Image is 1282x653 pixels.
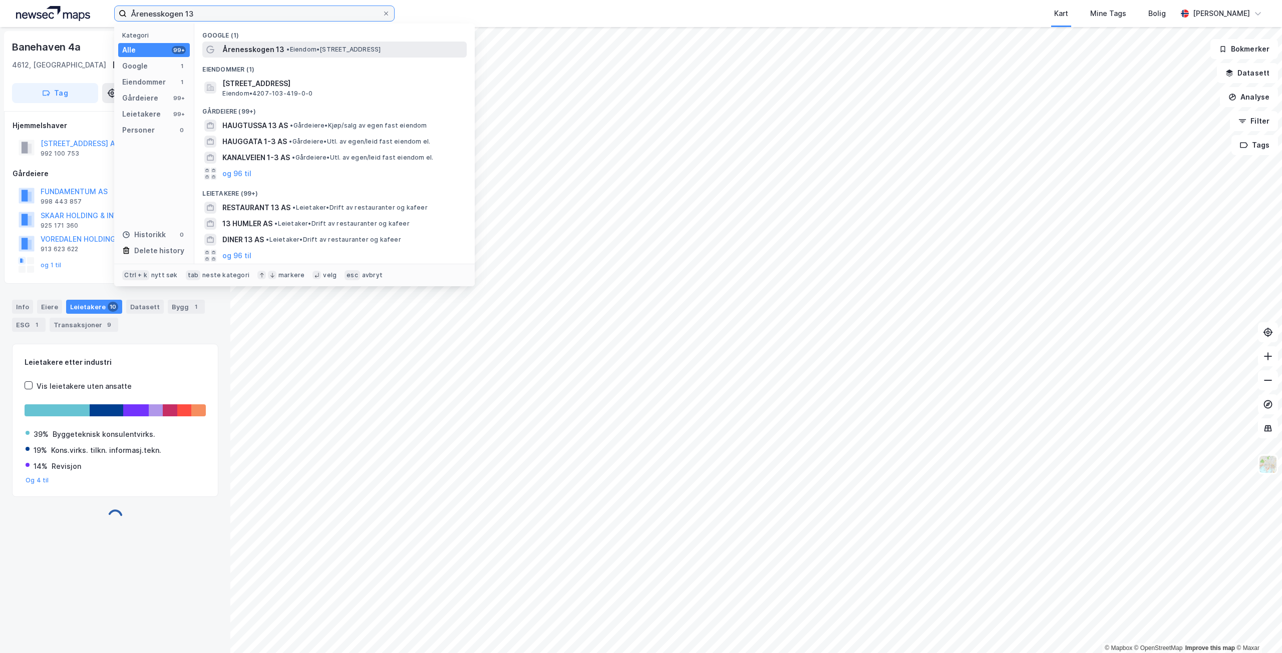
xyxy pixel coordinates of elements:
[1231,135,1278,155] button: Tags
[34,460,48,472] div: 14%
[194,58,475,76] div: Eiendommer (1)
[222,234,264,246] span: DINER 13 AS
[151,271,178,279] div: nytt søk
[50,318,118,332] div: Transaksjoner
[122,270,149,280] div: Ctrl + k
[278,271,304,279] div: markere
[266,236,269,243] span: •
[194,100,475,118] div: Gårdeiere (99+)
[1232,605,1282,653] div: Kontrollprogram for chat
[1090,8,1126,20] div: Mine Tags
[289,138,430,146] span: Gårdeiere • Utl. av egen/leid fast eiendom el.
[168,300,205,314] div: Bygg
[286,46,381,54] span: Eiendom • [STREET_ADDRESS]
[202,271,249,279] div: neste kategori
[362,271,383,279] div: avbryt
[1230,111,1278,131] button: Filter
[178,78,186,86] div: 1
[274,220,277,227] span: •
[1210,39,1278,59] button: Bokmerker
[178,126,186,134] div: 0
[34,444,47,456] div: 19%
[32,320,42,330] div: 1
[122,124,155,136] div: Personer
[122,76,166,88] div: Eiendommer
[172,110,186,118] div: 99+
[26,476,49,484] button: Og 4 til
[1105,644,1132,651] a: Mapbox
[12,83,98,103] button: Tag
[345,270,360,280] div: esc
[222,44,284,56] span: Årenesskogen 13
[37,380,132,392] div: Vis leietakere uten ansatte
[122,44,136,56] div: Alle
[127,6,382,21] input: Søk på adresse, matrikkel, gårdeiere, leietakere eller personer
[13,168,218,180] div: Gårdeiere
[1258,455,1277,474] img: Z
[37,300,62,314] div: Eiere
[289,138,292,145] span: •
[292,154,433,162] span: Gårdeiere • Utl. av egen/leid fast eiendom el.
[222,218,272,230] span: 13 HUMLER AS
[222,78,463,90] span: [STREET_ADDRESS]
[222,90,312,98] span: Eiendom • 4207-103-419-0-0
[274,220,409,228] span: Leietaker • Drift av restauranter og kafeer
[1232,605,1282,653] iframe: Chat Widget
[222,152,290,164] span: KANALVEIEN 1-3 AS
[112,59,218,71] div: [GEOGRAPHIC_DATA], 150/291
[1134,644,1183,651] a: OpenStreetMap
[13,120,218,132] div: Hjemmelshaver
[122,229,166,241] div: Historikk
[194,182,475,200] div: Leietakere (99+)
[104,320,114,330] div: 9
[172,94,186,102] div: 99+
[108,302,118,312] div: 10
[178,62,186,70] div: 1
[41,150,79,158] div: 992 100 753
[292,154,295,161] span: •
[290,122,293,129] span: •
[12,59,106,71] div: 4612, [GEOGRAPHIC_DATA]
[1185,644,1235,651] a: Improve this map
[191,302,201,312] div: 1
[1054,8,1068,20] div: Kart
[122,108,161,120] div: Leietakere
[66,300,122,314] div: Leietakere
[122,60,148,72] div: Google
[52,460,81,472] div: Revisjon
[1217,63,1278,83] button: Datasett
[12,39,83,55] div: Banehaven 4a
[222,168,251,180] button: og 96 til
[194,24,475,42] div: Google (1)
[12,300,33,314] div: Info
[292,204,427,212] span: Leietaker • Drift av restauranter og kafeer
[1148,8,1166,20] div: Bolig
[178,231,186,239] div: 0
[12,318,46,332] div: ESG
[186,270,201,280] div: tab
[286,46,289,53] span: •
[41,198,82,206] div: 998 443 857
[222,202,290,214] span: RESTAURANT 13 AS
[222,120,288,132] span: HAUGTUSSA 13 AS
[323,271,337,279] div: velg
[25,356,206,368] div: Leietakere etter industri
[41,245,78,253] div: 913 623 622
[122,92,158,104] div: Gårdeiere
[51,444,161,456] div: Kons.virks. tilkn. informasj.tekn.
[222,136,287,148] span: HAUGGATA 1-3 AS
[53,428,155,440] div: Byggeteknisk konsulentvirks.
[122,32,190,39] div: Kategori
[172,46,186,54] div: 99+
[126,300,164,314] div: Datasett
[290,122,427,130] span: Gårdeiere • Kjøp/salg av egen fast eiendom
[34,428,49,440] div: 39%
[1220,87,1278,107] button: Analyse
[1193,8,1250,20] div: [PERSON_NAME]
[266,236,401,244] span: Leietaker • Drift av restauranter og kafeer
[134,245,184,257] div: Delete history
[222,250,251,262] button: og 96 til
[292,204,295,211] span: •
[41,222,78,230] div: 925 171 360
[107,509,123,525] img: spinner.a6d8c91a73a9ac5275cf975e30b51cfb.svg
